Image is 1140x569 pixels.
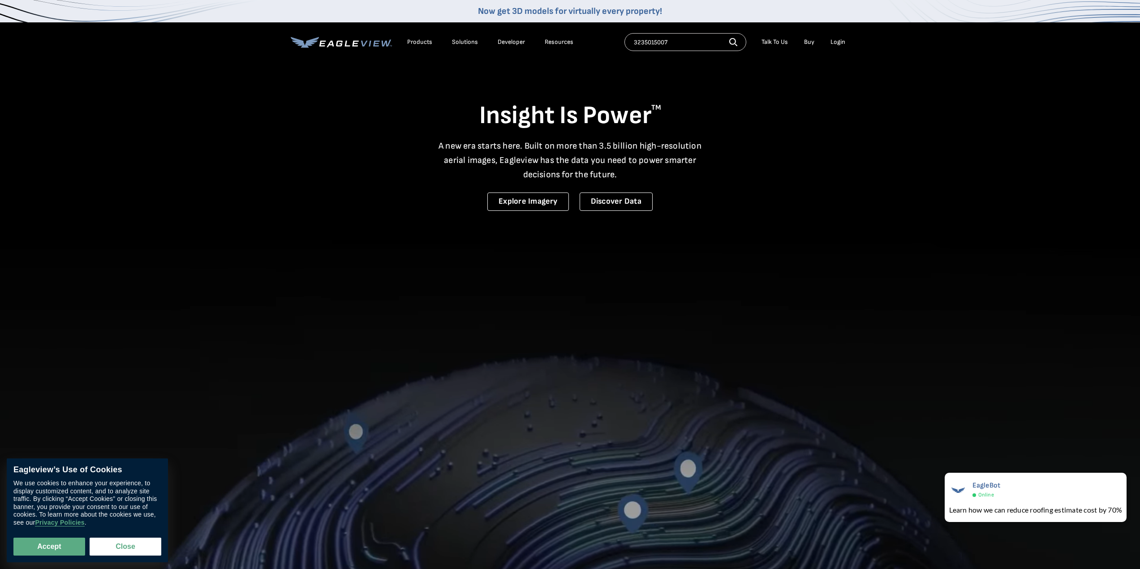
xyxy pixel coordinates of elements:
div: Resources [545,38,573,46]
input: Search [624,33,746,51]
div: We use cookies to enhance your experience, to display customized content, and to analyze site tra... [13,479,161,526]
div: Login [830,38,845,46]
div: Products [407,38,432,46]
a: Buy [804,38,814,46]
button: Close [90,538,161,556]
sup: TM [651,103,661,112]
p: A new era starts here. Built on more than 3.5 billion high-resolution aerial images, Eagleview ha... [433,139,707,182]
a: Discover Data [580,193,653,211]
span: EagleBot [972,481,1001,490]
span: Online [978,492,994,498]
a: Explore Imagery [487,193,569,211]
a: Now get 3D models for virtually every property! [478,6,662,17]
h1: Insight Is Power [291,100,850,132]
a: Privacy Policies [35,519,84,526]
div: Eagleview’s Use of Cookies [13,465,161,475]
div: Solutions [452,38,478,46]
div: Talk To Us [761,38,788,46]
img: EagleBot [949,481,967,499]
div: Learn how we can reduce roofing estimate cost by 70% [949,505,1122,515]
a: Developer [498,38,525,46]
button: Accept [13,538,85,556]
